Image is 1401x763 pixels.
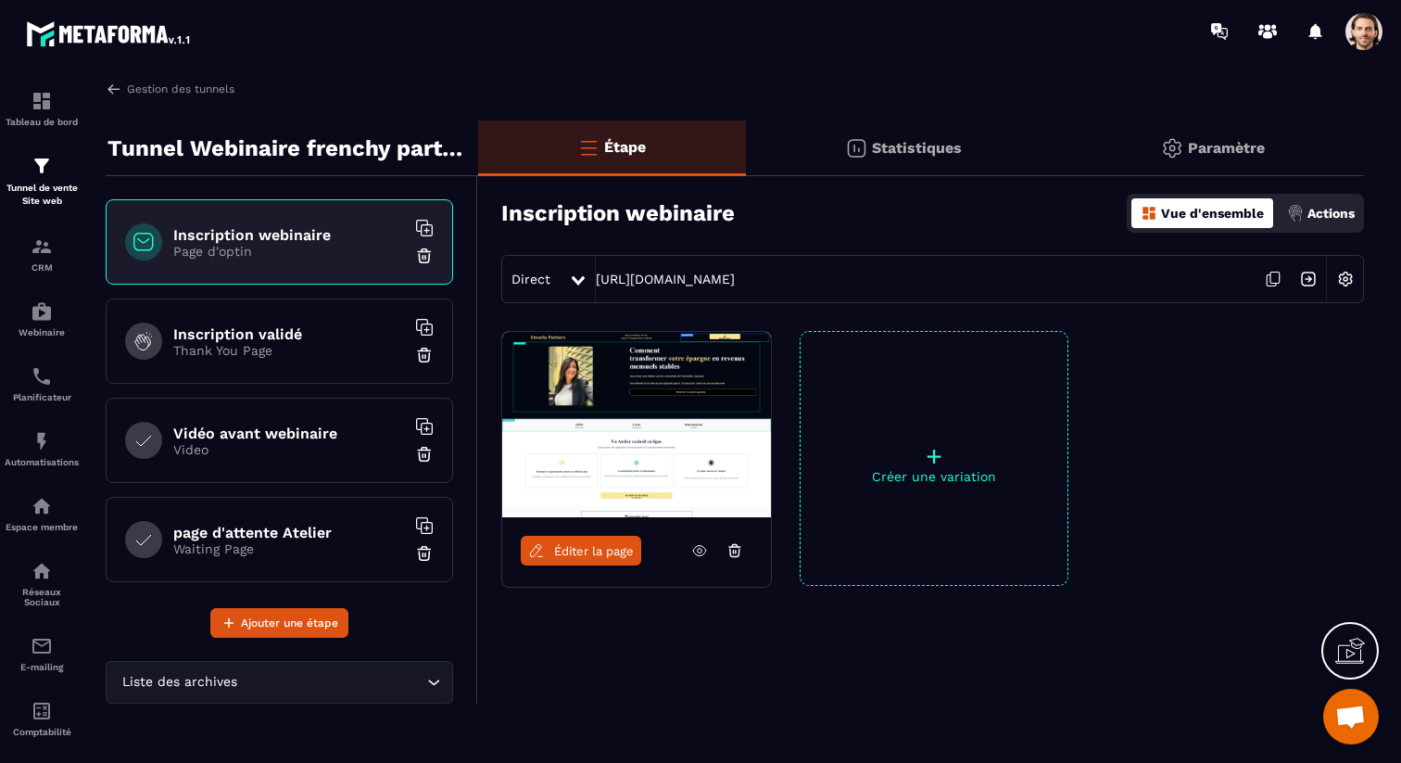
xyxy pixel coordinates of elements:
p: Paramètre [1188,139,1265,157]
img: formation [31,235,53,258]
p: Webinaire [5,327,79,337]
img: dashboard-orange.40269519.svg [1141,205,1157,222]
h3: Inscription webinaire [501,200,735,226]
img: email [31,635,53,657]
img: automations [31,495,53,517]
img: trash [415,346,434,364]
p: E-mailing [5,662,79,672]
a: accountantaccountantComptabilité [5,686,79,751]
span: Liste des archives [118,672,241,693]
p: Espace membre [5,522,79,532]
img: automations [31,300,53,323]
p: Thank You Page [173,343,405,358]
p: + [801,443,1067,469]
p: Planificateur [5,392,79,402]
a: Gestion des tunnels [106,81,234,97]
button: Ajouter une étape [210,608,348,638]
a: Éditer la page [521,536,641,566]
p: Tunnel de vente Site web [5,182,79,208]
a: automationsautomationsWebinaire [5,286,79,351]
img: setting-w.858f3a88.svg [1328,261,1363,297]
p: Automatisations [5,457,79,467]
img: accountant [31,700,53,722]
h6: page d'attente Atelier [173,524,405,541]
div: Ouvrir le chat [1323,689,1379,744]
p: Actions [1307,206,1355,221]
h6: Vidéo avant webinaire [173,425,405,442]
p: Video [173,442,405,457]
p: Vue d'ensemble [1161,206,1264,221]
a: formationformationCRM [5,222,79,286]
a: [URL][DOMAIN_NAME] [596,272,735,286]
p: Statistiques [872,139,962,157]
a: formationformationTableau de bord [5,76,79,141]
p: Page d'optin [173,244,405,259]
img: setting-gr.5f69749f.svg [1161,137,1183,159]
p: Comptabilité [5,727,79,737]
div: Search for option [106,661,453,704]
h6: Inscription validé [173,325,405,343]
img: arrow-next.bcc2205e.svg [1291,261,1326,297]
a: emailemailE-mailing [5,621,79,686]
a: social-networksocial-networkRéseaux Sociaux [5,546,79,621]
img: trash [415,544,434,563]
a: automationsautomationsEspace membre [5,481,79,546]
a: formationformationTunnel de vente Site web [5,141,79,222]
img: bars-o.4a397970.svg [577,136,600,159]
p: Waiting Page [173,541,405,556]
p: CRM [5,262,79,273]
img: logo [26,17,193,50]
img: trash [415,247,434,265]
img: arrow [106,81,122,97]
img: formation [31,155,53,177]
p: Réseaux Sociaux [5,587,79,607]
img: automations [31,430,53,452]
p: Étape [604,138,646,156]
p: Tunnel Webinaire frenchy partners [107,130,464,167]
p: Créer une variation [801,469,1067,484]
img: stats.20deebd0.svg [845,137,867,159]
img: formation [31,90,53,112]
img: actions.d6e523a2.png [1287,205,1304,222]
a: automationsautomationsAutomatisations [5,416,79,481]
img: social-network [31,560,53,582]
img: image [502,332,771,517]
a: schedulerschedulerPlanificateur [5,351,79,416]
img: scheduler [31,365,53,388]
span: Éditer la page [554,544,634,558]
input: Search for option [241,672,423,693]
img: trash [415,445,434,464]
span: Ajouter une étape [241,614,338,632]
span: Direct [511,272,550,286]
p: Tableau de bord [5,117,79,127]
h6: Inscription webinaire [173,226,405,244]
